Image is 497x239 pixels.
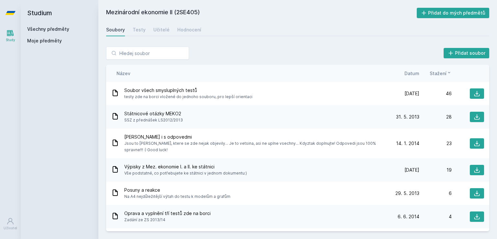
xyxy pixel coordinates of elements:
[396,140,419,147] span: 14. 1. 2014
[153,23,170,36] a: Učitelé
[6,38,15,42] div: Study
[153,27,170,33] div: Učitelé
[124,164,247,170] span: Výpisky z Mez. ekonomie I. a II. ke státnici
[27,38,62,44] span: Moje předměty
[404,90,419,97] span: [DATE]
[1,214,19,234] a: Uživatel
[395,190,419,197] span: 29. 5. 2013
[116,70,130,77] button: Název
[419,213,452,220] div: 4
[419,190,452,197] div: 6
[124,170,247,176] span: Vše podstatné, co potřebujete ke státnici v jednom dokumentu:)
[133,23,146,36] a: Testy
[106,47,189,60] input: Hledej soubor
[124,217,211,223] span: Zadání ze ZS 2013/14
[124,193,230,200] span: Na A4 nejdůležitější výtah do testu k modelům a grafům
[177,23,201,36] a: Hodnocení
[444,48,490,58] button: Přidat soubor
[419,167,452,173] div: 19
[419,90,452,97] div: 46
[430,70,447,77] span: Stažení
[430,70,452,77] button: Stažení
[404,70,419,77] button: Datum
[133,27,146,33] div: Testy
[419,114,452,120] div: 28
[177,27,201,33] div: Hodnocení
[124,210,211,217] span: Oprava a vyplnění tří testů zde na borci
[124,110,183,117] span: Státnicové otázky MEKO2
[417,8,490,18] button: Přidat do mých předmětů
[398,213,419,220] span: 6. 6. 2014
[404,167,419,173] span: [DATE]
[106,23,125,36] a: Soubory
[124,140,384,153] span: Jsou to [PERSON_NAME], ktere se zde nejak objevily... Je to vetsina, asi ne uplne vsechny... Kdyz...
[419,140,452,147] div: 23
[124,87,252,94] span: Soubor všech smysluplných testů
[124,117,183,123] span: SSZ z přednášek LS2012/2013
[106,8,417,18] h2: Mezinárodní ekonomie II (2SE405)
[1,26,19,46] a: Study
[396,114,419,120] span: 31. 5. 2013
[124,187,230,193] span: Posuny a reakce
[124,94,252,100] span: testy zde na borci vložené do jednoho souboru, pro lepší orientaci
[124,134,384,140] span: [PERSON_NAME] i s odpovedmi
[106,27,125,33] div: Soubory
[4,226,17,231] div: Uživatel
[27,26,69,32] a: Všechny předměty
